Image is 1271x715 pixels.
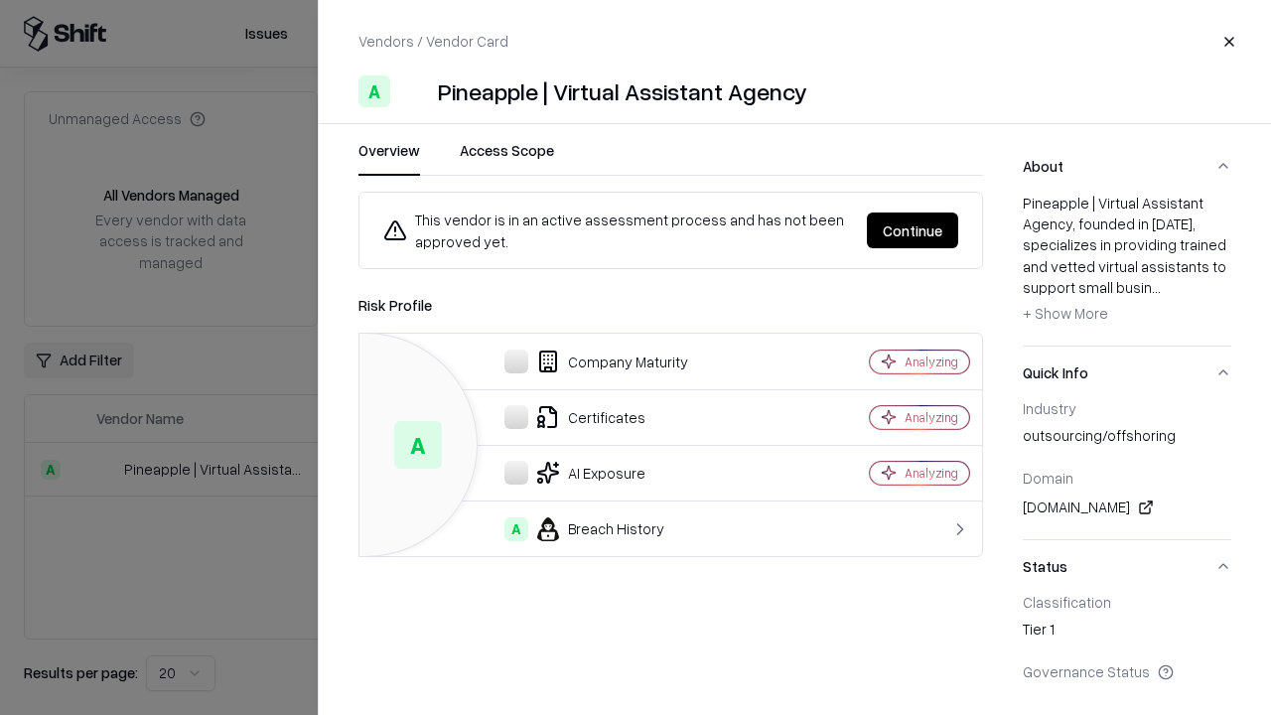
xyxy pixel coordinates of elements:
div: Analyzing [905,409,958,426]
div: Risk Profile [358,293,983,317]
div: Analyzing [905,465,958,482]
div: Industry [1023,399,1231,417]
div: Tier 1 [1023,619,1231,646]
button: Access Scope [460,140,554,176]
div: Analyzing [905,354,958,370]
div: Pineapple | Virtual Assistant Agency [438,75,807,107]
p: Vendors / Vendor Card [358,31,508,52]
div: A [358,75,390,107]
div: About [1023,193,1231,346]
div: This vendor is in an active assessment process and has not been approved yet. [383,209,851,252]
button: About [1023,140,1231,193]
div: Breach History [375,517,800,541]
div: Governance Status [1023,662,1231,680]
button: + Show More [1023,298,1108,330]
button: Continue [867,213,958,248]
div: A [394,421,442,469]
div: Domain [1023,469,1231,487]
div: A [504,517,528,541]
button: Quick Info [1023,347,1231,399]
div: AI Exposure [375,461,800,485]
span: ... [1152,278,1161,296]
div: Certificates [375,405,800,429]
div: Quick Info [1023,399,1231,539]
div: Classification [1023,593,1231,611]
div: outsourcing/offshoring [1023,425,1231,453]
button: Overview [358,140,420,176]
div: Pineapple | Virtual Assistant Agency, founded in [DATE], specializes in providing trained and vet... [1023,193,1231,330]
div: [DOMAIN_NAME] [1023,496,1231,519]
span: + Show More [1023,304,1108,322]
button: Status [1023,540,1231,593]
img: Pineapple | Virtual Assistant Agency [398,75,430,107]
div: Company Maturity [375,350,800,373]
